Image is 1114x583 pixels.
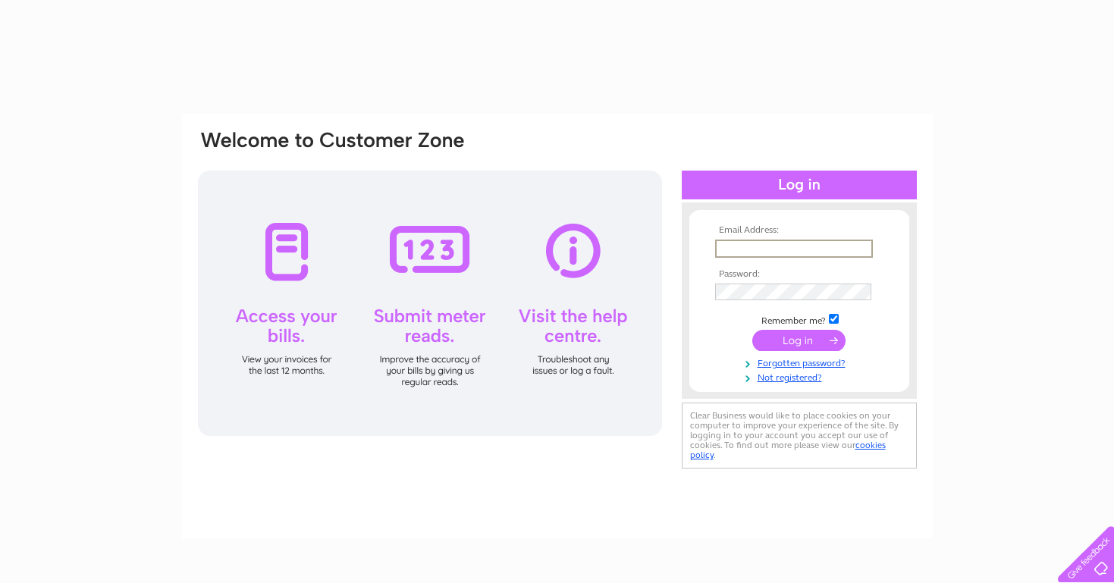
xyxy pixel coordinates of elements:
[715,369,887,384] a: Not registered?
[711,269,887,280] th: Password:
[711,225,887,236] th: Email Address:
[715,355,887,369] a: Forgotten password?
[752,330,846,351] input: Submit
[682,403,917,469] div: Clear Business would like to place cookies on your computer to improve your experience of the sit...
[690,440,886,460] a: cookies policy
[711,312,887,327] td: Remember me?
